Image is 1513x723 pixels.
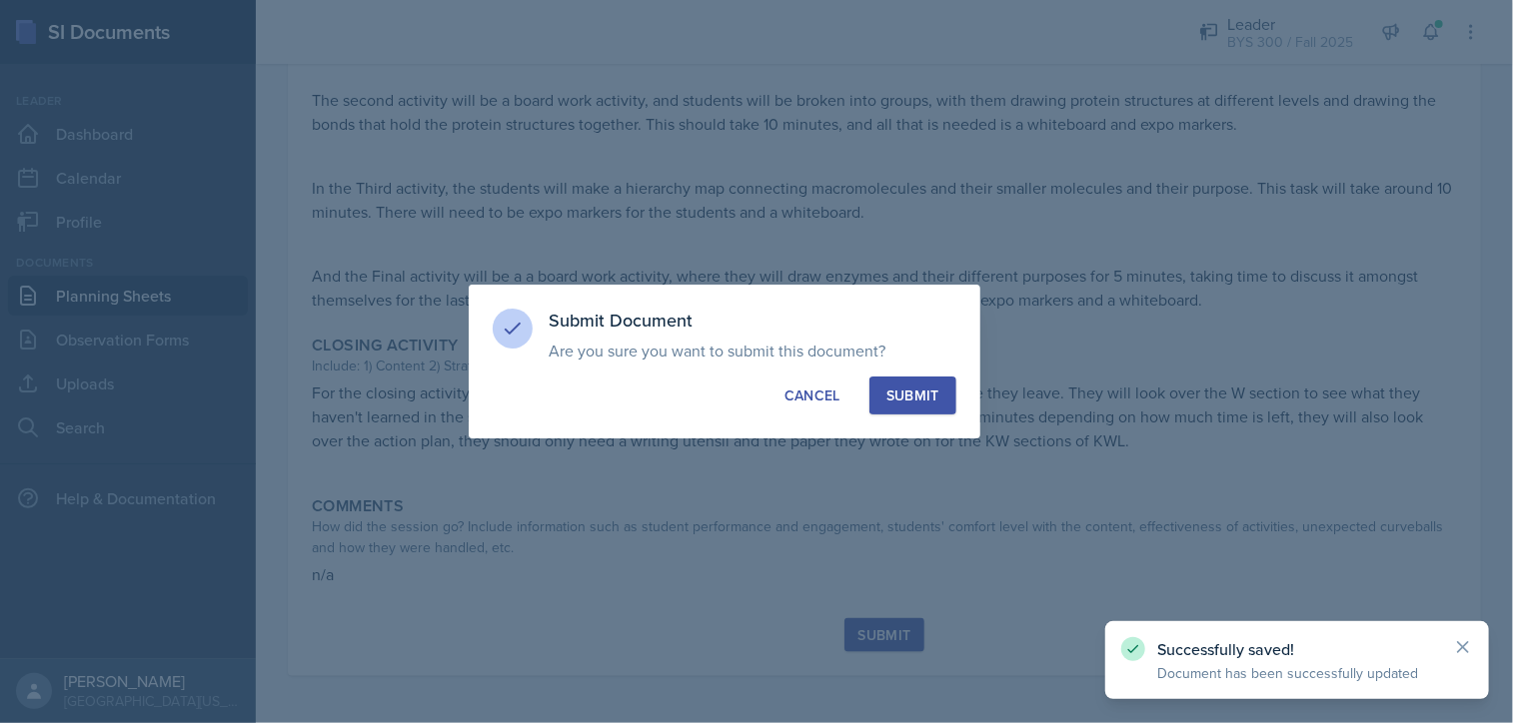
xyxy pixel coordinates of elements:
button: Submit [869,376,956,414]
div: Cancel [784,385,840,405]
p: Are you sure you want to submit this document? [549,341,956,361]
div: Submit [886,385,939,405]
p: Successfully saved! [1157,639,1437,659]
h3: Submit Document [549,309,956,333]
button: Cancel [767,376,857,414]
p: Document has been successfully updated [1157,663,1437,683]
